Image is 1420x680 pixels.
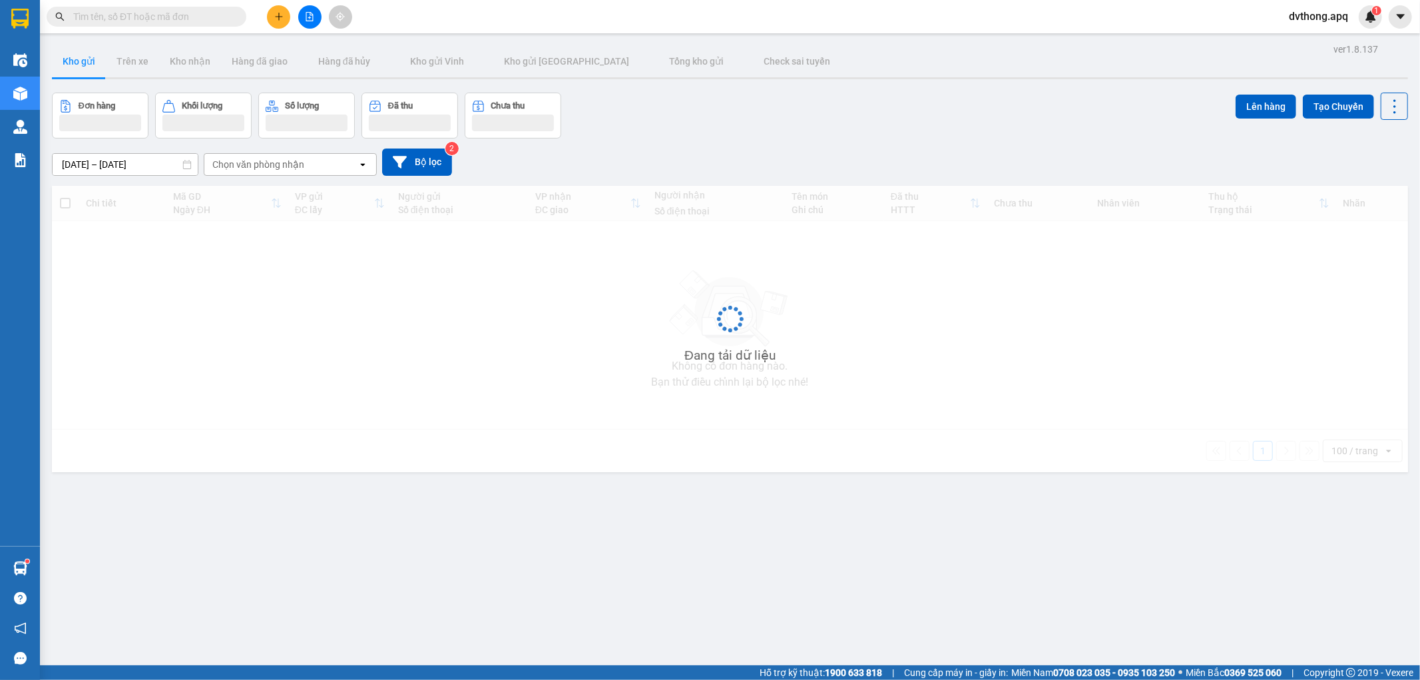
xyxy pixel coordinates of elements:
span: notification [14,622,27,635]
span: Miền Bắc [1186,665,1282,680]
div: Chọn văn phòng nhận [212,158,304,171]
img: warehouse-icon [13,87,27,101]
button: Đơn hàng [52,93,148,139]
span: search [55,12,65,21]
span: Kho gửi Vinh [411,56,465,67]
span: Miền Nam [1011,665,1175,680]
button: Lên hàng [1236,95,1296,119]
button: plus [267,5,290,29]
span: dvthong.apq [1278,8,1359,25]
span: ⚪️ [1178,670,1182,675]
div: Đã thu [388,101,413,111]
span: Hỗ trợ kỹ thuật: [760,665,882,680]
div: Đơn hàng [79,101,115,111]
img: logo-vxr [11,9,29,29]
strong: 0708 023 035 - 0935 103 250 [1053,667,1175,678]
span: caret-down [1395,11,1407,23]
div: Chưa thu [491,101,525,111]
span: 1 [1374,6,1379,15]
button: Trên xe [106,45,159,77]
img: warehouse-icon [13,53,27,67]
img: icon-new-feature [1365,11,1377,23]
svg: open [357,159,368,170]
sup: 1 [1372,6,1381,15]
sup: 2 [445,142,459,155]
input: Tìm tên, số ĐT hoặc mã đơn [73,9,230,24]
span: Tổng kho gửi [670,56,724,67]
button: Số lượng [258,93,355,139]
span: message [14,652,27,665]
button: Chưa thu [465,93,561,139]
span: Hàng đã hủy [318,56,371,67]
strong: 1900 633 818 [825,667,882,678]
span: Cung cấp máy in - giấy in: [904,665,1008,680]
button: Kho gửi [52,45,106,77]
button: Bộ lọc [382,149,452,176]
span: Kho gửi [GEOGRAPHIC_DATA] [505,56,630,67]
div: Đang tải dữ liệu [684,346,776,366]
button: Hàng đã giao [221,45,298,77]
img: solution-icon [13,153,27,167]
span: question-circle [14,592,27,605]
div: Số lượng [285,101,319,111]
span: aim [336,12,345,21]
span: | [1292,665,1294,680]
div: Khối lượng [182,101,222,111]
button: caret-down [1389,5,1412,29]
span: | [892,665,894,680]
button: Đã thu [361,93,458,139]
strong: 0369 525 060 [1224,667,1282,678]
input: Select a date range. [53,154,198,175]
span: Check sai tuyến [764,56,831,67]
span: copyright [1346,668,1355,677]
button: Tạo Chuyến [1303,95,1374,119]
span: plus [274,12,284,21]
img: warehouse-icon [13,561,27,575]
div: ver 1.8.137 [1333,42,1378,57]
button: Kho nhận [159,45,221,77]
img: warehouse-icon [13,120,27,134]
sup: 1 [25,559,29,563]
button: Khối lượng [155,93,252,139]
button: file-add [298,5,322,29]
button: aim [329,5,352,29]
span: file-add [305,12,314,21]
